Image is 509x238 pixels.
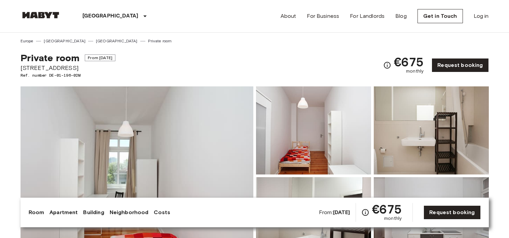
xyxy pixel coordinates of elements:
span: Ref. number DE-01-196-02M [21,72,115,78]
span: €675 [394,56,424,68]
b: [DATE] [333,209,350,215]
a: [GEOGRAPHIC_DATA] [44,38,85,44]
span: Private room [21,52,80,64]
img: Picture of unit DE-01-196-02M [256,86,371,174]
img: Picture of unit DE-01-196-02M [374,86,489,174]
p: [GEOGRAPHIC_DATA] [82,12,139,20]
a: Get in Touch [417,9,463,23]
span: From: [319,209,350,216]
a: Apartment [49,208,78,216]
a: Private room [148,38,172,44]
a: Room [29,208,44,216]
a: About [281,12,296,20]
a: Request booking [424,205,480,220]
a: Blog [395,12,407,20]
span: From [DATE] [85,54,115,61]
a: [GEOGRAPHIC_DATA] [96,38,138,44]
img: Habyt [21,12,61,18]
a: Neighborhood [110,208,149,216]
span: monthly [406,68,424,75]
a: Europe [21,38,34,44]
a: Building [83,208,104,216]
a: For Business [307,12,339,20]
span: monthly [384,215,402,222]
a: Costs [154,208,170,216]
a: Request booking [432,58,488,72]
a: For Landlords [350,12,385,20]
span: €675 [372,203,402,215]
a: Log in [474,12,489,20]
svg: Check cost overview for full price breakdown. Please note that discounts apply to new joiners onl... [383,61,391,69]
svg: Check cost overview for full price breakdown. Please note that discounts apply to new joiners onl... [361,208,369,216]
span: [STREET_ADDRESS] [21,64,115,72]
